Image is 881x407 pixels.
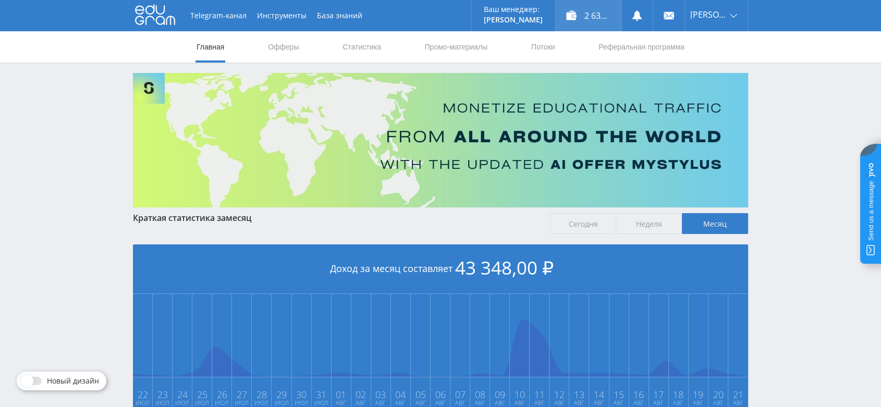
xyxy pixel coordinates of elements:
[341,31,382,63] a: Статистика
[431,390,449,399] span: 06
[292,390,311,399] span: 30
[669,390,688,399] span: 18
[431,399,449,407] span: Авг
[267,31,300,63] a: Офферы
[195,31,225,63] a: Главная
[530,390,548,399] span: 11
[226,212,252,224] span: месяц
[153,399,172,407] span: Июл
[352,390,370,399] span: 02
[272,399,290,407] span: Июл
[484,16,543,24] p: [PERSON_NAME]
[133,244,748,294] div: Доход за месяц составляет
[491,399,509,407] span: Авг
[411,390,430,399] span: 05
[372,390,390,399] span: 03
[173,399,191,407] span: Июл
[650,390,668,399] span: 17
[610,390,628,399] span: 15
[729,399,748,407] span: Авг
[530,399,548,407] span: Авг
[424,31,488,63] a: Промо-материалы
[597,31,686,63] a: Реферальная программа
[133,390,152,399] span: 22
[630,399,648,407] span: Авг
[233,390,251,399] span: 27
[233,399,251,407] span: Июл
[133,213,540,223] div: Краткая статистика за
[491,390,509,399] span: 09
[173,390,191,399] span: 24
[332,399,350,407] span: Авг
[153,390,172,399] span: 23
[530,31,556,63] a: Потоки
[550,399,568,407] span: Авг
[650,399,668,407] span: Авг
[570,399,588,407] span: Авг
[689,399,707,407] span: Авг
[312,390,331,399] span: 31
[689,390,707,399] span: 19
[451,399,469,407] span: Авг
[213,390,231,399] span: 26
[471,399,489,407] span: Авг
[372,399,390,407] span: Авг
[550,390,568,399] span: 12
[391,399,410,407] span: Авг
[630,390,648,399] span: 16
[709,399,727,407] span: Авг
[312,399,331,407] span: Июл
[213,399,231,407] span: Июл
[616,213,682,234] span: Неделя
[332,390,350,399] span: 01
[709,390,727,399] span: 20
[510,399,529,407] span: Авг
[669,399,688,407] span: Авг
[193,399,211,407] span: Июл
[47,377,99,385] span: Новый дизайн
[682,213,748,234] span: Месяц
[252,399,271,407] span: Июл
[133,399,152,407] span: Июл
[484,5,543,14] p: Ваш менеджер:
[193,390,211,399] span: 25
[510,390,529,399] span: 10
[471,390,489,399] span: 08
[252,390,271,399] span: 28
[292,399,311,407] span: Июл
[272,390,290,399] span: 29
[352,399,370,407] span: Авг
[729,390,748,399] span: 21
[610,399,628,407] span: Авг
[455,255,554,280] span: 43 348,00 ₽
[590,399,608,407] span: Авг
[550,213,616,234] span: Сегодня
[690,10,727,19] span: [PERSON_NAME]
[411,399,430,407] span: Авг
[133,73,748,207] img: Banner
[391,390,410,399] span: 04
[451,390,469,399] span: 07
[570,390,588,399] span: 13
[590,390,608,399] span: 14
